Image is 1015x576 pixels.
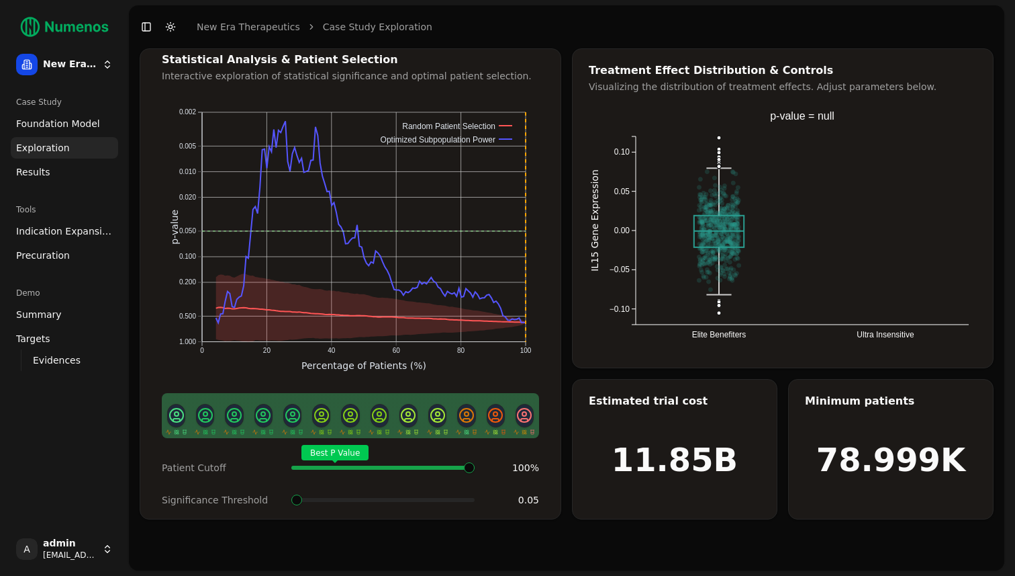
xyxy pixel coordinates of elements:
span: Foundation Model [16,117,100,130]
text: 0.00 [614,226,630,235]
text: 1.000 [179,338,196,345]
div: Statistical Analysis & Patient Selection [162,54,539,65]
text: p-value [169,210,180,245]
div: Visualizing the distribution of treatment effects. Adjust parameters below. [589,80,977,93]
text: 0.050 [179,227,196,235]
text: 20 [263,347,271,354]
a: New Era Therapeutics [197,20,300,34]
text: Random Patient Selection [402,122,495,131]
text: 100 [520,347,532,354]
div: Treatment Effect Distribution & Controls [589,65,977,76]
span: admin [43,538,97,550]
text: 0.005 [179,142,196,150]
a: Evidences [28,351,102,370]
span: [EMAIL_ADDRESS] [43,550,97,561]
a: Foundation Model [11,113,118,134]
a: Case Study Exploration [323,20,432,34]
button: Toggle Sidebar [137,17,156,36]
div: Patient Cutoff [162,461,281,475]
text: Optimized Subpopulation Power [381,135,495,145]
text: 0.020 [179,194,196,201]
text: p-value = null [770,110,834,122]
text: 0.010 [179,168,196,175]
span: A [16,538,38,560]
span: Exploration [16,141,70,155]
text: 0.002 [179,108,196,116]
text: 0 [200,347,204,354]
text: 40 [328,347,336,354]
div: Demo [11,282,118,304]
span: Indication Expansion [16,224,113,238]
span: Precuration [16,249,70,262]
nav: breadcrumb [197,20,432,34]
h1: 78.999K [816,444,965,476]
div: Case Study [11,91,118,113]
text: Percentage of Patients (%) [301,360,426,371]
button: Toggle Dark Mode [161,17,180,36]
text: 60 [393,347,401,354]
text: 0.200 [179,278,196,286]
span: Evidences [33,354,81,367]
text: −0.10 [610,304,630,314]
span: New Era Therapeutics [43,58,97,71]
button: New Era Therapeutics [11,48,118,81]
a: Precuration [11,245,118,266]
a: Results [11,161,118,183]
span: Results [16,165,50,179]
a: Targets [11,328,118,349]
text: 80 [457,347,465,354]
text: 0.100 [179,253,196,260]
text: 0.10 [614,147,630,157]
text: Elite Benefiters [692,330,746,339]
text: IL15 Gene Expression [589,169,600,272]
div: 100 % [485,461,539,475]
span: Best P Value [301,445,369,460]
span: Targets [16,332,50,345]
h1: 11.85B [612,444,738,476]
button: Aadmin[EMAIL_ADDRESS] [11,533,118,565]
div: Significance Threshold [162,493,281,507]
a: Indication Expansion [11,220,118,242]
text: 0.500 [179,313,196,320]
text: −0.05 [610,265,630,274]
div: Interactive exploration of statistical significance and optimal patient selection. [162,69,539,83]
div: 0.05 [485,493,539,507]
a: Summary [11,304,118,325]
div: Tools [11,199,118,220]
img: Numenos [11,11,118,43]
text: 0.05 [614,187,630,196]
a: Exploration [11,137,118,159]
span: Summary [16,308,62,321]
text: Ultra Insensitive [857,330,914,339]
